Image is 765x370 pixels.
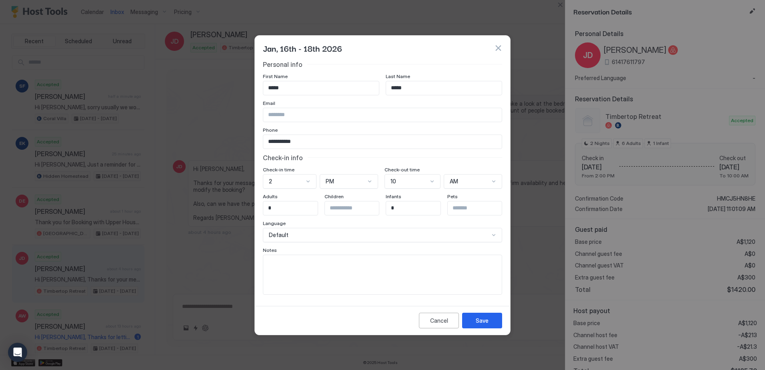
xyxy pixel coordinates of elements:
input: Input Field [448,201,513,215]
span: Check-out time [385,167,420,173]
span: Check-in time [263,167,294,173]
span: Default [269,231,288,239]
span: Phone [263,127,278,133]
input: Input Field [263,81,379,95]
div: Save [476,316,489,325]
span: Children [324,193,344,199]
button: Cancel [419,313,459,328]
span: Jan, 16th - 18th 2026 [263,42,342,54]
input: Input Field [325,201,391,215]
span: First Name [263,73,288,79]
span: PM [326,178,334,185]
span: 10 [391,178,396,185]
textarea: Input Field [263,255,502,294]
span: Infants [386,193,401,199]
input: Input Field [386,201,452,215]
span: Language [263,220,286,226]
span: AM [450,178,458,185]
span: 2 [269,178,272,185]
span: Last Name [386,73,410,79]
input: Input Field [386,81,502,95]
div: Open Intercom Messenger [8,343,27,362]
span: Personal info [263,60,302,68]
input: Input Field [263,201,329,215]
div: Cancel [430,316,448,325]
button: Save [462,313,502,328]
span: Pets [447,193,458,199]
span: Email [263,100,275,106]
input: Input Field [263,108,502,122]
input: Input Field [263,135,502,149]
span: Check-in info [263,154,303,162]
span: Notes [263,247,277,253]
span: Adults [263,193,278,199]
